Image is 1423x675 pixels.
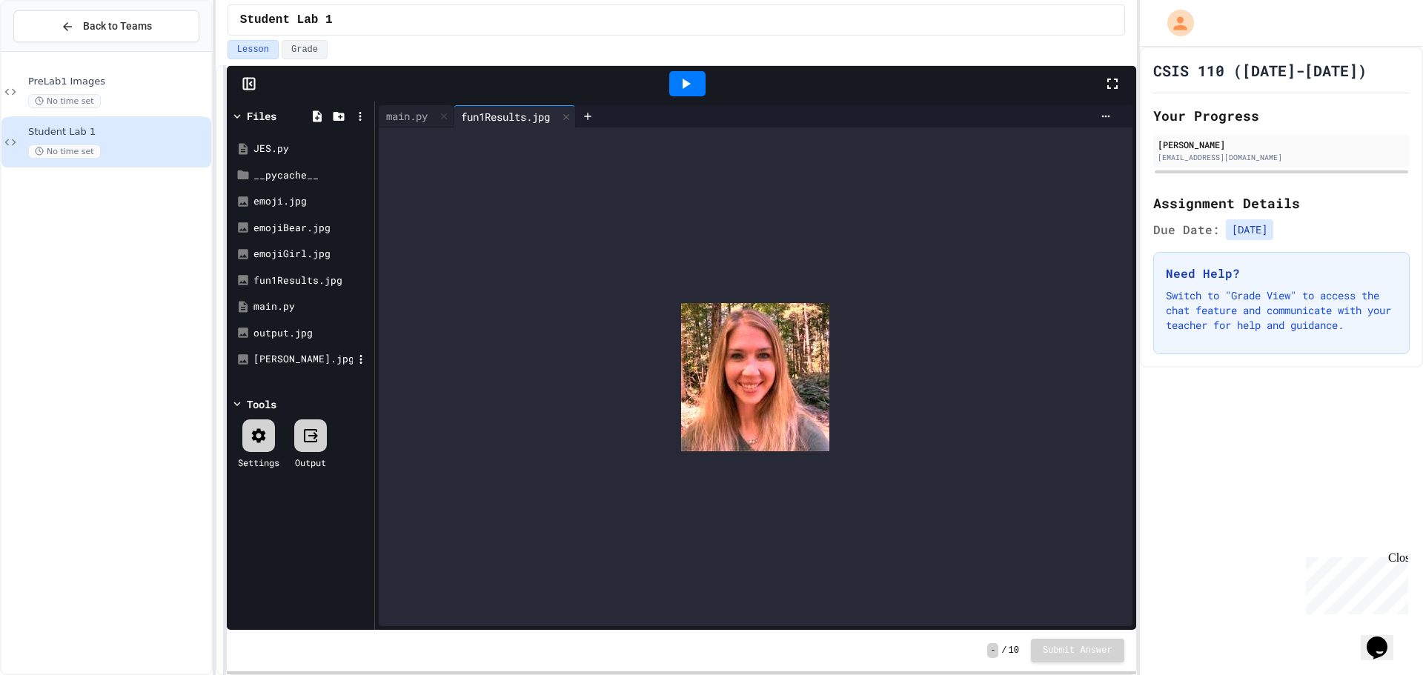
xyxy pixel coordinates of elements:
div: Tools [247,396,276,412]
span: Submit Answer [1043,645,1112,656]
span: Student Lab 1 [240,11,333,29]
iframe: chat widget [1361,616,1408,660]
div: JES.py [253,142,369,156]
div: Chat with us now!Close [6,6,102,94]
div: fun1Results.jpg [253,273,369,288]
div: main.py [253,299,369,314]
button: Grade [282,40,328,59]
span: 10 [1009,645,1019,656]
span: Student Lab 1 [28,126,208,139]
div: Files [247,108,276,124]
span: [DATE] [1226,219,1273,240]
div: [EMAIL_ADDRESS][DOMAIN_NAME] [1158,152,1405,163]
div: Output [295,456,326,469]
div: fun1Results.jpg [454,105,576,127]
span: Due Date: [1153,221,1220,239]
div: output.jpg [253,326,369,341]
span: - [987,643,998,658]
div: main.py [379,105,454,127]
p: Switch to "Grade View" to access the chat feature and communicate with your teacher for help and ... [1166,288,1397,333]
button: Submit Answer [1031,639,1124,662]
h3: Need Help? [1166,265,1397,282]
span: Back to Teams [83,19,152,34]
div: [PERSON_NAME].jpg [253,352,353,367]
h2: Your Progress [1153,105,1410,126]
h1: CSIS 110 ([DATE]-[DATE]) [1153,60,1367,81]
div: emoji.jpg [253,194,369,209]
span: No time set [28,144,101,159]
div: [PERSON_NAME] [1158,138,1405,151]
div: emojiGirl.jpg [253,247,369,262]
div: Settings [238,456,279,469]
span: / [1001,645,1006,656]
div: emojiBear.jpg [253,221,369,236]
div: main.py [379,108,435,124]
h2: Assignment Details [1153,193,1410,213]
div: My Account [1152,6,1198,40]
div: fun1Results.jpg [454,109,557,124]
img: 2Q== [681,303,829,451]
span: No time set [28,94,101,108]
button: Lesson [228,40,279,59]
span: PreLab1 Images [28,76,208,88]
div: __pycache__ [253,168,369,183]
button: Back to Teams [13,10,199,42]
iframe: chat widget [1300,551,1408,614]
